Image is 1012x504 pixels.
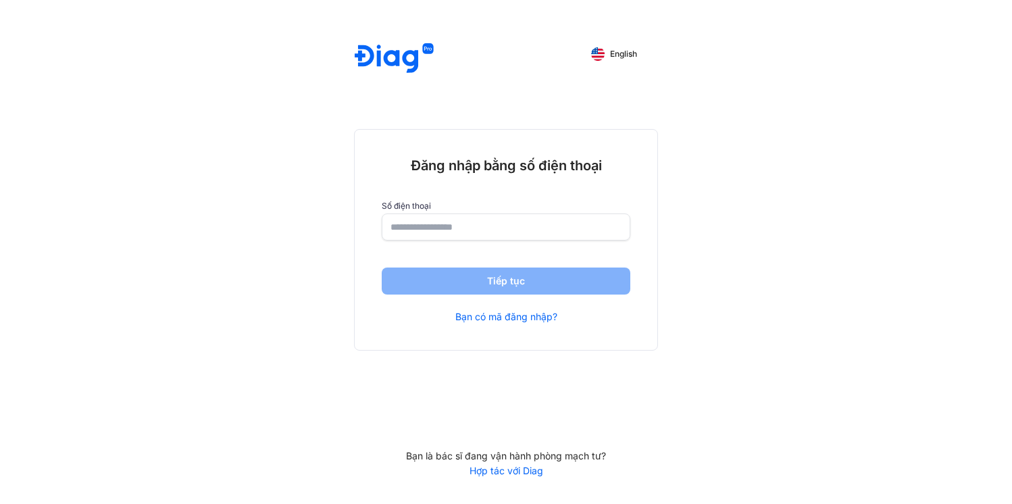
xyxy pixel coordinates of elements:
[610,49,637,59] span: English
[582,43,647,65] button: English
[354,450,658,462] div: Bạn là bác sĩ đang vận hành phòng mạch tư?
[591,47,605,61] img: English
[455,311,557,323] a: Bạn có mã đăng nhập?
[382,201,630,211] label: Số điện thoại
[382,157,630,174] div: Đăng nhập bằng số điện thoại
[354,465,658,477] a: Hợp tác với Diag
[382,268,630,295] button: Tiếp tục
[355,43,434,75] img: logo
